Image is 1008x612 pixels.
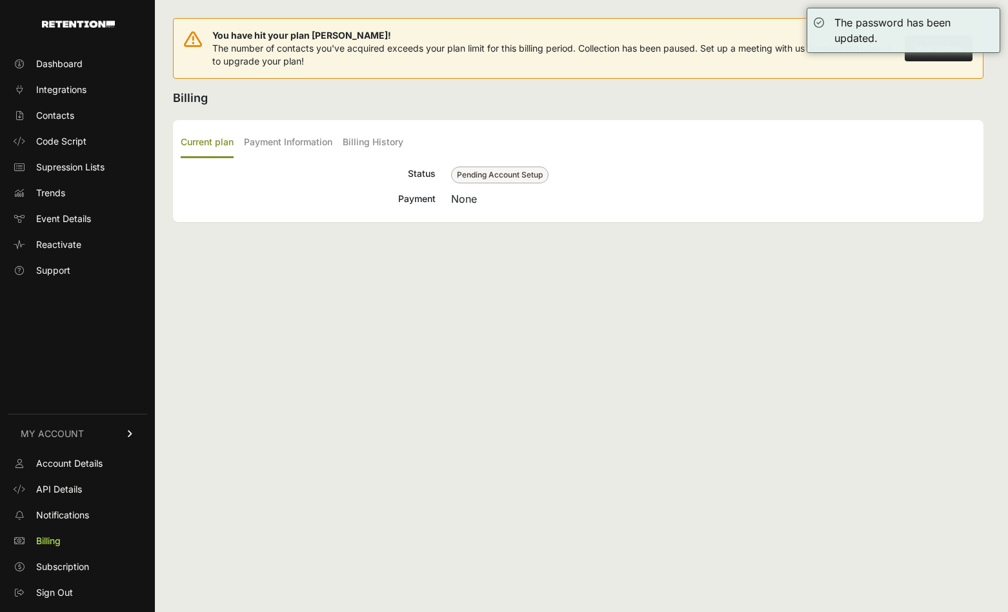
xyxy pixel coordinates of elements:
a: API Details [8,479,147,500]
span: MY ACCOUNT [21,427,84,440]
span: Trends [36,187,65,199]
a: Notifications [8,505,147,525]
a: Account Details [8,453,147,474]
a: Dashboard [8,54,147,74]
a: Contacts [8,105,147,126]
span: Integrations [36,83,86,96]
span: Dashboard [36,57,83,70]
h2: Billing [173,89,983,107]
span: The number of contacts you've acquired exceeds your plan limit for this billing period. Collectio... [212,43,805,66]
a: Sign Out [8,582,147,603]
span: Notifications [36,509,89,522]
span: Subscription [36,560,89,573]
span: Reactivate [36,238,81,251]
span: Code Script [36,135,86,148]
label: Current plan [181,128,234,158]
a: Integrations [8,79,147,100]
div: Status [181,166,436,183]
a: Supression Lists [8,157,147,178]
a: Trends [8,183,147,203]
span: Account Details [36,457,103,470]
a: Code Script [8,131,147,152]
img: Retention.com [42,21,115,28]
span: Supression Lists [36,161,105,174]
a: Event Details [8,209,147,229]
span: Sign Out [36,586,73,599]
label: Billing History [343,128,403,158]
div: Payment [181,191,436,207]
a: Reactivate [8,234,147,255]
span: Event Details [36,212,91,225]
a: Subscription [8,556,147,577]
a: Support [8,260,147,281]
div: None [451,191,976,207]
a: MY ACCOUNT [8,414,147,453]
span: Support [36,264,70,277]
span: Billing [36,535,61,547]
a: Billing [8,531,147,551]
span: Pending Account Setup [451,167,549,183]
span: You have hit your plan [PERSON_NAME]! [212,29,805,42]
span: Contacts [36,109,74,122]
label: Payment Information [244,128,332,158]
span: API Details [36,483,82,496]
